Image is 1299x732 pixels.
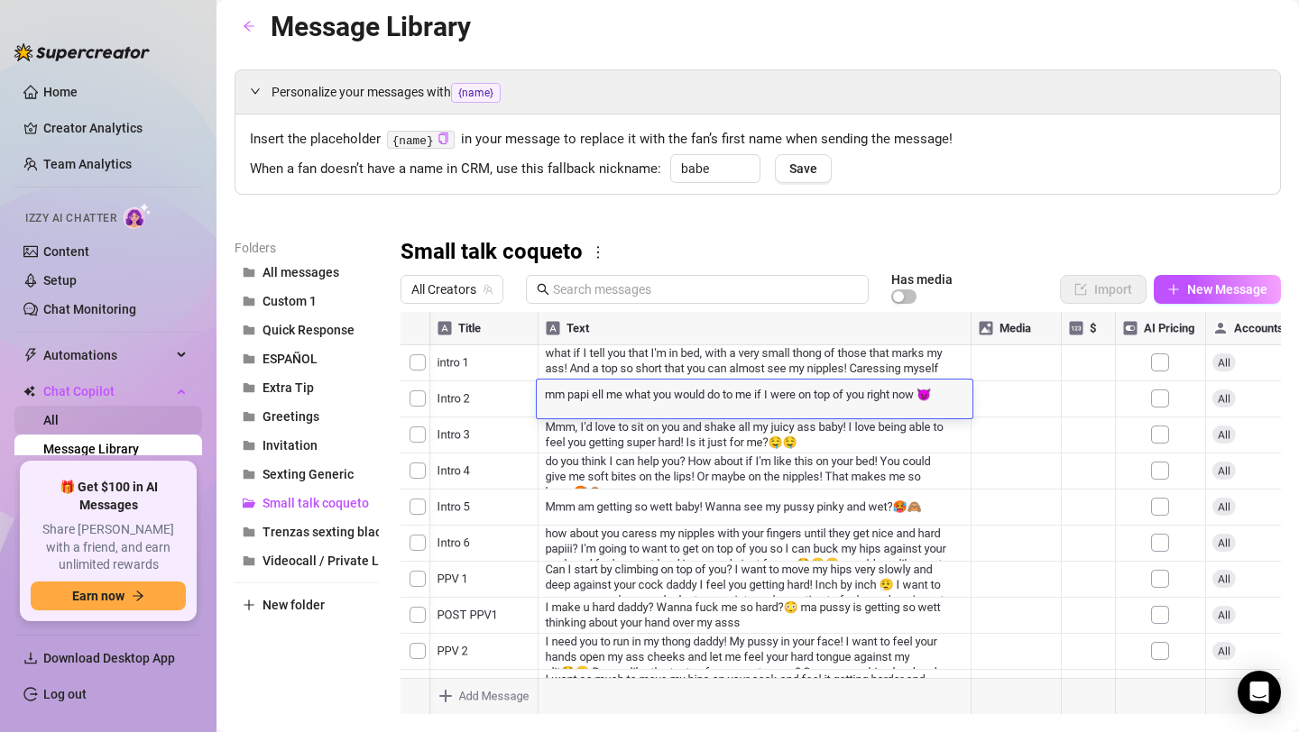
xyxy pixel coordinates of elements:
img: logo-BBDzfeDw.svg [14,43,150,61]
span: New folder [263,598,325,612]
span: Download Desktop App [43,651,175,665]
span: {name} [451,83,501,103]
span: more [590,244,606,261]
img: AI Chatter [124,203,152,229]
button: ESPAÑOL [235,344,379,373]
img: Chat Copilot [23,385,35,398]
span: folder-open [243,497,255,509]
span: Quick Response [263,323,355,337]
span: All Creators [411,276,493,303]
code: {name} [387,131,455,150]
span: thunderbolt [23,348,38,362]
button: Trenzas sexting black [235,517,379,546]
span: plus [243,599,255,611]
a: Home [43,85,78,99]
article: Has media [891,274,953,285]
button: New Message [1154,275,1281,304]
a: Team Analytics [43,157,132,171]
a: Setup [43,273,77,288]
h3: Small talk coqueto [401,238,583,267]
button: Invitation [235,431,379,460]
article: Message Library [271,5,471,48]
span: copy [438,133,449,144]
span: Insert the placeholder in your message to replace it with the fan’s first name when sending the m... [250,129,1266,151]
span: Share [PERSON_NAME] with a friend, and earn unlimited rewards [31,521,186,574]
span: Videocall / Private Live [263,554,396,568]
span: folder [243,554,255,567]
a: Content [43,244,89,259]
article: Folders [235,238,379,258]
span: folder [243,381,255,394]
span: Personalize your messages with [272,82,1266,103]
span: folder [243,295,255,307]
span: folder [243,439,255,452]
span: Small talk coqueto [263,496,369,510]
span: New Message [1187,282,1267,297]
span: plus [1167,283,1180,296]
div: Open Intercom Messenger [1238,671,1281,714]
span: folder [243,410,255,423]
button: Custom 1 [235,287,379,316]
span: Chat Copilot [43,377,171,406]
a: All [43,413,59,427]
span: search [537,283,549,296]
button: Save [775,154,832,183]
span: Invitation [263,438,318,453]
span: Automations [43,341,171,370]
button: Greetings [235,402,379,431]
span: folder [243,468,255,480]
textarea: mm papi ell me what you would do to me if I were on top of you right now 😈 [537,385,972,401]
span: arrow-left [243,20,255,32]
button: Sexting Generic [235,460,379,489]
span: When a fan doesn’t have a name in CRM, use this fallback nickname: [250,159,661,180]
button: Quick Response [235,316,379,344]
button: Videocall / Private Live [235,546,379,575]
div: Personalize your messages with{name} [235,70,1280,114]
input: Search messages [553,279,858,299]
span: expanded [250,86,261,96]
button: All messages [235,258,379,287]
button: New folder [235,590,379,619]
span: Greetings [263,409,319,424]
span: download [23,651,38,665]
span: Save [789,161,817,176]
button: Small talk coqueto [235,489,379,517]
button: Import [1060,275,1147,304]
button: Earn nowarrow-right [31,581,186,610]
span: Extra Tip [263,380,314,395]
button: Click to Copy [438,133,449,146]
span: 🎁 Get $100 in AI Messages [31,479,186,514]
a: Chat Monitoring [43,302,136,316]
span: folder [243,266,255,279]
span: folder [243,352,255,365]
span: arrow-right [132,590,144,602]
a: Log out [43,687,87,701]
span: Sexting Generic [263,467,354,481]
span: Custom 1 [263,294,317,308]
span: folder [243,324,255,336]
span: folder [243,526,255,538]
span: All messages [263,265,339,279]
a: Message Library [43,442,139,456]
span: ESPAÑOL [263,352,318,366]
span: team [483,284,493,295]
span: Earn now [72,589,124,603]
span: Izzy AI Chatter [25,210,116,227]
a: Creator Analytics [43,114,188,142]
span: Trenzas sexting black [263,525,388,539]
button: Extra Tip [235,373,379,402]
